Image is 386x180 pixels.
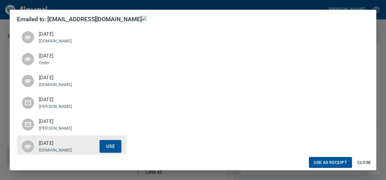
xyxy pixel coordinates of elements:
img: receipts%2Ftapani%2F2025-08-18%2FJzoGOT8oVaeitZ1UdICkDM6BnD42__kFRWD2kd7fPB660LFBis.jpg [142,16,369,21]
p: [PERSON_NAME] [39,125,100,131]
p: Order [39,60,100,66]
h4: Emailed to: [EMAIL_ADDRESS][DOMAIN_NAME] [17,16,142,23]
div: [DATE][DOMAIN_NAME] [17,26,126,48]
div: [DATE][PERSON_NAME] [17,92,126,114]
span: Use as Receipt [314,159,347,166]
p: [DOMAIN_NAME] [39,38,100,44]
span: [DATE] [39,31,100,38]
button: Close [354,157,374,168]
div: [DATE][PERSON_NAME] [17,114,126,135]
button: Use as Receipt [309,157,352,168]
div: [DATE][DOMAIN_NAME] [17,70,126,92]
span: [DATE] [39,96,100,103]
span: Close [357,159,371,166]
p: [DOMAIN_NAME] [39,82,100,88]
span: [DATE] [39,74,100,82]
p: [PERSON_NAME] [39,103,100,109]
div: [DATE]Order [17,48,126,70]
button: Use [100,140,121,153]
span: Use [106,142,115,150]
span: [DATE] [39,52,100,60]
span: [DATE] [39,118,100,125]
